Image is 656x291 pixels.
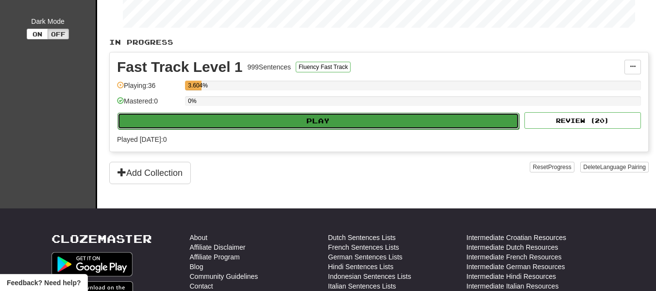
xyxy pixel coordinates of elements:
span: Played [DATE]: 0 [117,136,167,143]
img: Get it on Google Play [51,252,133,276]
a: Intermediate Italian Resources [467,281,559,291]
a: Community Guidelines [190,272,258,281]
a: Italian Sentences Lists [328,281,396,291]
button: DeleteLanguage Pairing [580,162,649,172]
span: Open feedback widget [7,278,81,288]
button: On [27,29,48,39]
button: Fluency Fast Track [296,62,351,72]
a: German Sentences Lists [328,252,403,262]
button: Review (20) [524,112,641,129]
a: Contact [190,281,213,291]
a: Affiliate Disclaimer [190,242,246,252]
a: Indonesian Sentences Lists [328,272,411,281]
button: Off [48,29,69,39]
div: Mastered: 0 [117,96,180,112]
a: Intermediate German Resources [467,262,565,272]
a: Intermediate Dutch Resources [467,242,558,252]
div: Playing: 36 [117,81,180,97]
div: Dark Mode [7,17,88,26]
a: Intermediate Hindi Resources [467,272,556,281]
button: Play [118,113,519,129]
span: Language Pairing [600,164,646,171]
a: Clozemaster [51,233,152,245]
a: Blog [190,262,203,272]
a: About [190,233,208,242]
a: Dutch Sentences Lists [328,233,396,242]
p: In Progress [109,37,649,47]
div: Fast Track Level 1 [117,60,243,74]
a: French Sentences Lists [328,242,399,252]
div: 3.604% [188,81,202,90]
a: Affiliate Program [190,252,240,262]
a: Intermediate Croatian Resources [467,233,566,242]
button: Add Collection [109,162,191,184]
button: ResetProgress [530,162,574,172]
span: Progress [548,164,572,171]
div: 999 Sentences [248,62,291,72]
a: Intermediate French Resources [467,252,562,262]
a: Hindi Sentences Lists [328,262,394,272]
